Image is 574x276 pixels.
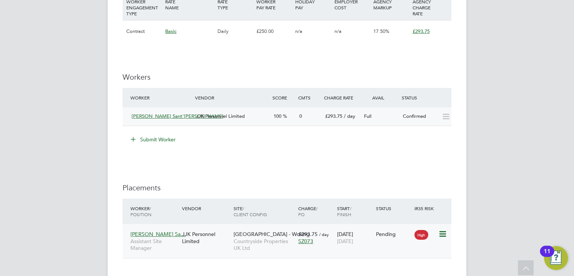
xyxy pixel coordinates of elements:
[364,113,371,119] span: Full
[374,202,413,215] div: Status
[413,28,430,34] span: £293.75
[123,72,451,82] h3: Workers
[319,231,329,237] span: / day
[254,21,293,42] div: £250.00
[400,91,451,104] div: Status
[129,91,193,104] div: Worker
[544,246,568,270] button: Open Resource Center, 11 new notifications
[180,227,232,248] div: JJK Personnel Limited
[130,238,178,251] span: Assistant Site Manager
[322,91,361,104] div: Charge Rate
[413,202,438,215] div: IR35 Risk
[129,227,451,233] a: [PERSON_NAME] Sa…Assistant Site ManagerJJK Personnel Limited[GEOGRAPHIC_DATA] - WokingCountryside...
[298,231,318,237] span: £293.75
[376,231,411,237] div: Pending
[298,238,313,245] span: SZ073
[335,202,374,221] div: Start
[325,113,342,119] span: £293.75
[165,28,176,34] span: Basic
[130,231,186,237] span: [PERSON_NAME] Sa…
[274,113,281,119] span: 100
[414,230,428,240] span: High
[126,134,182,145] button: Submit Worker
[193,91,271,104] div: Vendor
[298,205,318,217] span: / PO
[130,205,151,217] span: / Position
[334,28,342,34] span: n/a
[216,21,254,42] div: Daily
[123,183,451,193] h3: Placements
[544,251,550,261] div: 11
[234,238,294,251] span: Countryside Properties UK Ltd
[299,113,302,119] span: 0
[400,110,439,123] div: Confirmed
[124,21,163,42] div: Contract
[234,205,267,217] span: / Client Config
[337,238,353,245] span: [DATE]
[361,91,400,104] div: Avail
[344,113,355,119] span: / day
[337,205,351,217] span: / Finish
[132,113,223,119] span: [PERSON_NAME] Sant'[PERSON_NAME]
[296,91,322,104] div: Cmts
[180,202,232,215] div: Vendor
[196,113,245,119] span: JJK Personnel Limited
[271,91,296,104] div: Score
[295,28,302,34] span: n/a
[129,202,180,221] div: Worker
[232,202,296,221] div: Site
[296,202,335,221] div: Charge
[335,227,374,248] div: [DATE]
[234,231,310,237] span: [GEOGRAPHIC_DATA] - Woking
[373,28,389,34] span: 17.50%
